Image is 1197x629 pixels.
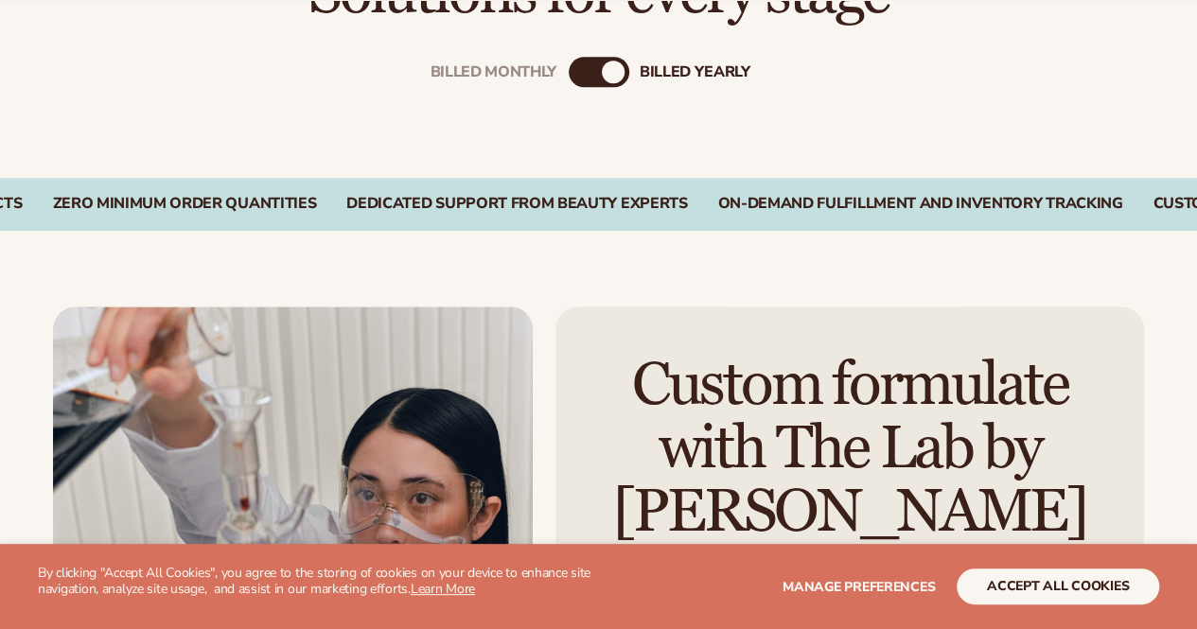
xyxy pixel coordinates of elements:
span: Manage preferences [783,578,935,596]
button: accept all cookies [957,568,1159,604]
button: Manage preferences [783,568,935,604]
p: By clicking "Accept All Cookies", you agree to the storing of cookies on your device to enhance s... [38,566,599,598]
div: Zero Minimum Order QuantitieS [53,195,317,213]
div: On-Demand Fulfillment and Inventory Tracking [717,195,1122,213]
div: Billed Monthly [431,62,557,80]
h2: Custom formulate with The Lab by [PERSON_NAME] [584,354,1116,545]
div: Dedicated Support From Beauty Experts [346,195,687,213]
a: Learn More [411,580,475,598]
div: billed Yearly [640,62,750,80]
